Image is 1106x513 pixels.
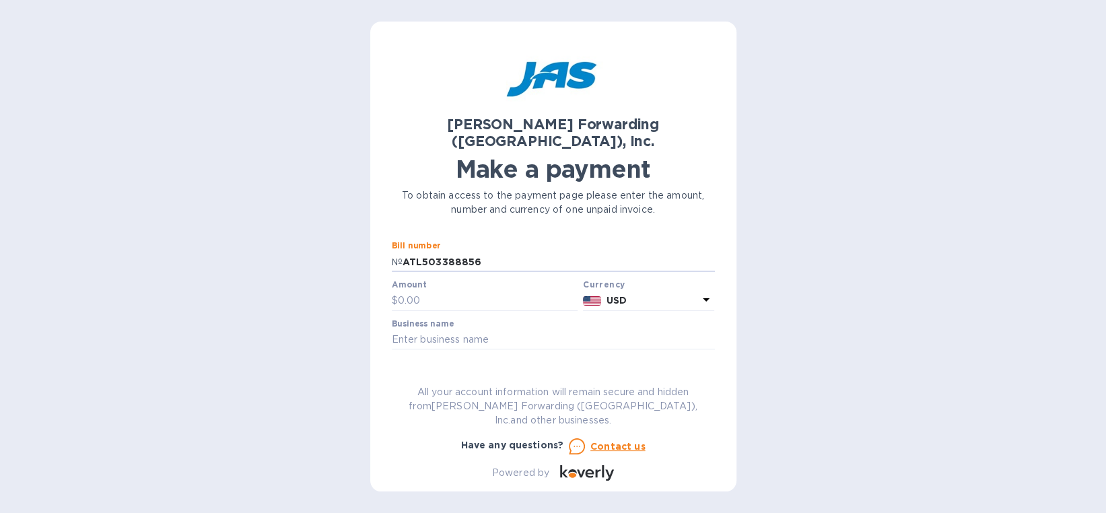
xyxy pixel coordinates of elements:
label: Bill number [392,242,440,250]
b: USD [607,295,627,306]
h1: Make a payment [392,155,715,183]
p: № [392,255,403,269]
b: [PERSON_NAME] Forwarding ([GEOGRAPHIC_DATA]), Inc. [447,116,659,149]
p: Powered by [492,466,549,480]
input: Enter business name [392,330,715,350]
img: USD [583,296,601,306]
u: Contact us [590,441,646,452]
input: Enter bill number [403,252,715,272]
p: To obtain access to the payment page please enter the amount, number and currency of one unpaid i... [392,189,715,217]
p: $ [392,294,398,308]
p: All your account information will remain secure and hidden from [PERSON_NAME] Forwarding ([GEOGRA... [392,385,715,427]
input: 0.00 [398,291,578,311]
label: Amount [392,281,426,289]
b: Have any questions? [461,440,564,450]
label: Business name [392,320,454,328]
b: Currency [583,279,625,289]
